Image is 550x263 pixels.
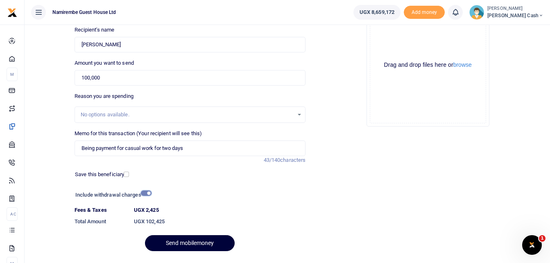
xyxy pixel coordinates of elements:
[453,62,472,68] button: browse
[370,61,486,69] div: Drag and drop files here or
[7,8,17,18] img: logo-small
[75,37,306,52] input: Loading name...
[522,235,542,255] iframe: Intercom live chat
[469,5,543,20] a: profile-user [PERSON_NAME] [PERSON_NAME] Cash
[367,4,489,127] div: File Uploader
[81,111,294,119] div: No options available.
[145,235,235,251] button: Send mobilemoney
[134,206,159,214] label: UGX 2,425
[469,5,484,20] img: profile-user
[75,70,306,86] input: UGX
[75,59,134,67] label: Amount you want to send
[75,141,306,156] input: Enter extra information
[134,218,306,225] h6: UGX 102,425
[264,157,281,163] span: 43/140
[7,9,17,15] a: logo-small logo-large logo-large
[404,6,445,19] span: Add money
[7,207,18,221] li: Ac
[75,129,202,138] label: Memo for this transaction (Your recipient will see this)
[7,68,18,81] li: M
[49,9,120,16] span: Namirembe Guest House Ltd
[487,12,543,19] span: [PERSON_NAME] Cash
[71,206,131,214] dt: Fees & Taxes
[487,5,543,12] small: [PERSON_NAME]
[75,192,148,198] h6: Include withdrawal charges
[75,170,124,179] label: Save this beneficiary
[75,26,115,34] label: Recipient's name
[280,157,306,163] span: characters
[75,92,134,100] label: Reason you are spending
[539,235,545,242] span: 1
[360,8,394,16] span: UGX 8,659,172
[404,9,445,15] a: Add money
[353,5,401,20] a: UGX 8,659,172
[350,5,404,20] li: Wallet ballance
[404,6,445,19] li: Toup your wallet
[75,218,127,225] h6: Total Amount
